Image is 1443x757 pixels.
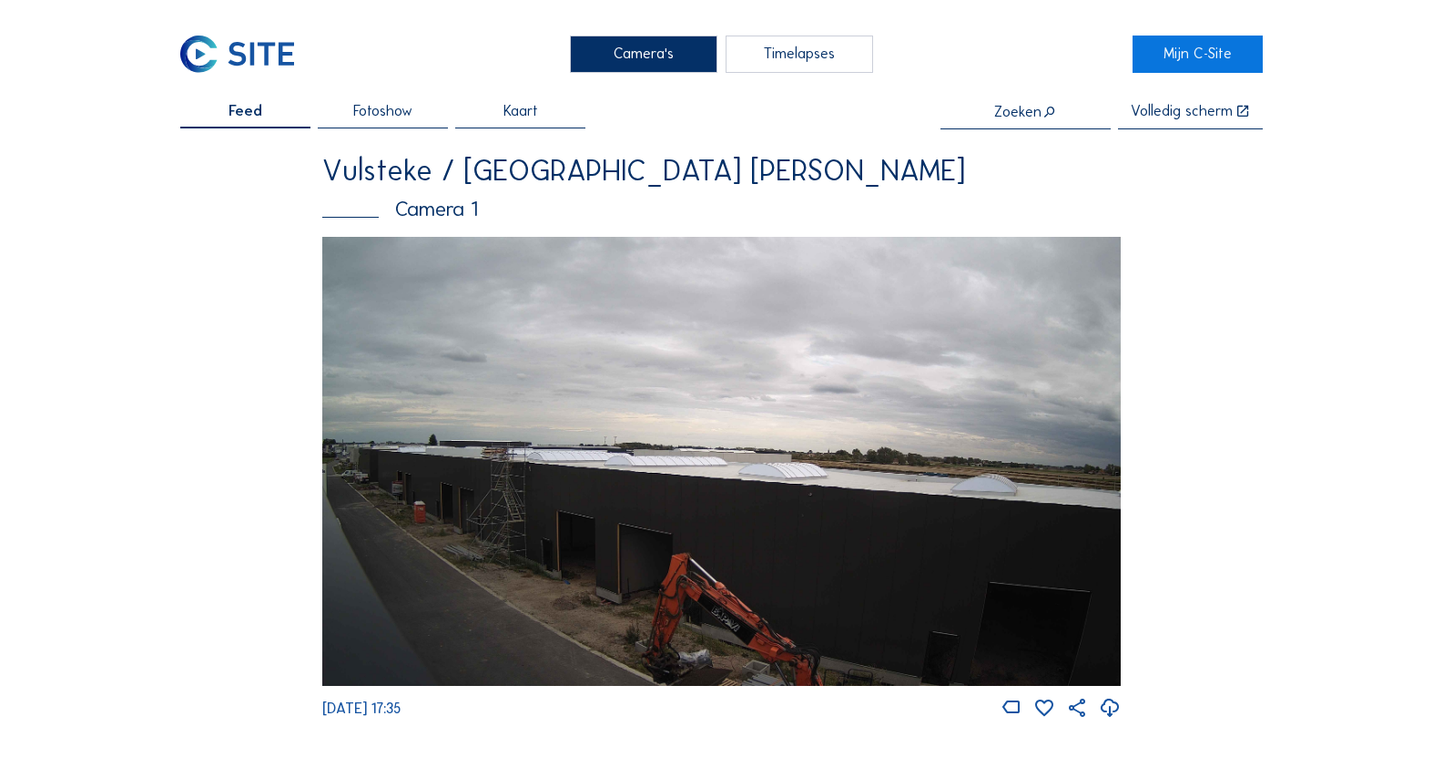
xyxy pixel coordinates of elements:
div: Camera 1 [322,199,1121,220]
div: Timelapses [726,36,873,74]
img: Image [322,237,1121,686]
span: [DATE] 17:35 [322,700,401,717]
span: Feed [229,104,262,118]
a: Mijn C-Site [1133,36,1263,74]
a: C-SITE Logo [180,36,310,74]
div: Vulsteke / [GEOGRAPHIC_DATA] [PERSON_NAME] [322,156,1121,185]
span: Kaart [503,104,538,118]
span: Fotoshow [353,104,412,118]
div: Volledig scherm [1131,104,1233,119]
div: Camera's [570,36,717,74]
img: C-SITE Logo [180,36,293,74]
